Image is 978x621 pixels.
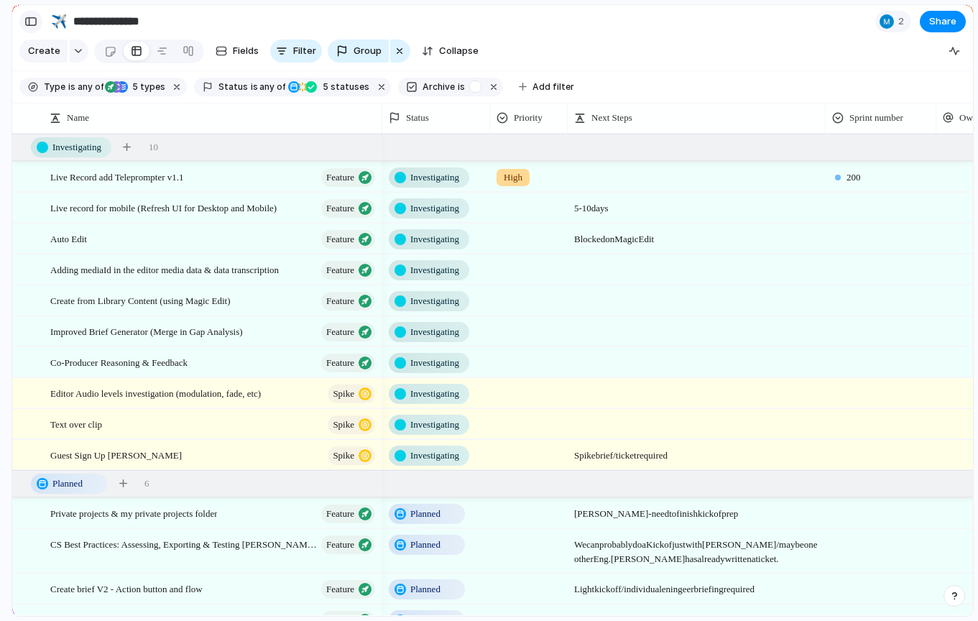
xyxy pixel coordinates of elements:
span: Feature [326,353,354,373]
span: Co-Producer Reasoning & Feedback [50,354,188,370]
button: Feature [321,354,375,372]
span: Live record for mobile (Refresh UI for Desktop and Mobile) [50,199,277,216]
span: Spike brief / ticket required [568,441,825,463]
span: Planned [410,582,440,597]
span: Planned [410,507,440,521]
button: Spike [328,415,375,434]
span: Investigating [410,201,459,216]
span: 6 [144,477,149,491]
span: Feature [326,504,354,524]
span: Status [218,80,248,93]
span: Planned [410,538,440,552]
span: Fields [233,44,259,58]
span: Create from Library Content (using Magic Edit) [50,292,231,308]
span: Feature [326,167,354,188]
span: Filter [293,44,316,58]
span: Type [44,80,65,93]
button: Fields [210,40,264,63]
span: Feature [326,579,354,599]
button: ✈️ [47,10,70,33]
button: Spike [328,446,375,465]
button: Feature [321,580,375,599]
span: 2 [898,14,908,29]
span: CS Best Practices: Assessing, Exporting & Testing [PERSON_NAME] Files [50,535,317,552]
span: 5 [128,81,140,92]
span: Sprint number [849,111,903,125]
span: Planned [52,477,83,491]
span: Feature [326,291,354,311]
button: 5 types [105,79,168,95]
span: Investigating [410,294,459,308]
span: Improved Brief Generator (Merge in Gap Analysis) [50,323,243,339]
span: 5-10 days [568,193,825,216]
button: Create [19,40,68,63]
span: Create [28,44,60,58]
span: Blocked on Magic Edit [568,224,825,247]
span: Spike [333,415,354,435]
button: 5 statuses [287,79,372,95]
span: Feature [326,198,354,218]
button: isany of [248,79,289,95]
span: Live Record add Teleprompter v1.1 [50,168,184,185]
button: isany of [65,79,106,95]
span: Collapse [439,44,479,58]
span: Light kick off / individual eningeer briefing required [568,574,825,597]
button: Spike [328,385,375,403]
span: 10 [149,140,158,155]
span: Spike [333,384,354,404]
span: Spike [333,446,354,466]
span: Feature [326,322,354,342]
span: 5 [318,81,331,92]
span: Text over clip [50,415,102,432]
span: Group [354,44,382,58]
span: Share [929,14,956,29]
span: Investigating [410,387,459,401]
span: High [504,170,522,185]
button: Feature [321,323,375,341]
span: any of [75,80,103,93]
button: Group [328,40,389,63]
button: is [455,79,468,95]
button: Share [920,11,966,32]
span: Priority [514,111,543,125]
span: Editor Audio levels investigation (modulation, fade, etc) [50,385,261,401]
span: Archive [423,80,455,93]
span: Feature [326,260,354,280]
div: ✈️ [51,11,67,31]
span: is [458,80,465,93]
span: 200 [846,170,861,185]
button: Feature [321,292,375,310]
span: We can probably do a Kick of just with [PERSON_NAME] / maybe one other Eng. [PERSON_NAME] has alr... [568,530,825,566]
button: Add filter [510,77,583,97]
span: Private projects & my private projects folder [50,505,217,521]
span: Create brief V2 - Action button and flow [50,580,203,597]
span: Investigating [410,356,459,370]
span: Investigating [410,170,459,185]
span: Feature [326,229,354,249]
button: Feature [321,168,375,187]
span: Feature [326,535,354,555]
span: Investigating [410,232,459,247]
span: Add filter [532,80,574,93]
button: Feature [321,505,375,523]
span: Investigating [410,263,459,277]
button: Feature [321,535,375,554]
span: Auto Edit [50,230,87,247]
button: Feature [321,230,375,249]
span: Name [67,111,89,125]
span: Investigating [410,325,459,339]
span: any of [258,80,286,93]
span: [PERSON_NAME] - need to finish kick of prep [568,499,825,521]
button: Collapse [416,40,484,63]
span: Investigating [410,448,459,463]
span: statuses [318,80,369,93]
span: Investigating [410,418,459,432]
span: Guest Sign Up [PERSON_NAME] [50,446,182,463]
span: Adding mediaId in the editor media data & data transcription [50,261,279,277]
button: Feature [321,199,375,218]
span: Status [406,111,429,125]
span: Investigating [52,140,101,155]
span: is [68,80,75,93]
span: types [128,80,165,93]
button: Filter [270,40,322,63]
